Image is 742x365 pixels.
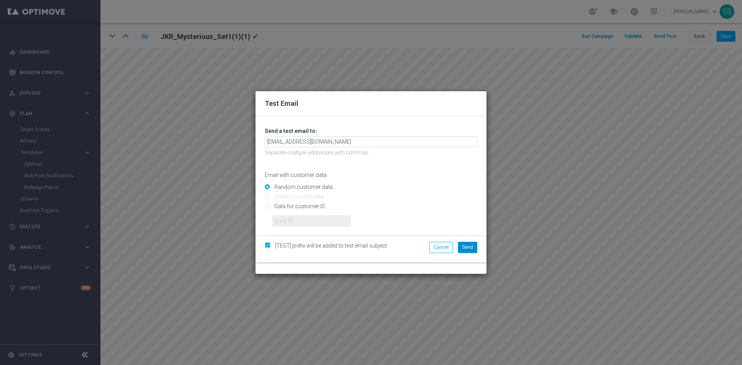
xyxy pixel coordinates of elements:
button: Send [458,242,477,253]
p: Email with customer data [265,171,477,178]
span: Send [462,244,473,250]
input: Enter ID [272,216,351,226]
button: Cancel [429,242,453,253]
h3: Send a test email to: [265,127,477,134]
span: [TEST] prefix will be added to test email subject [275,243,387,249]
p: Separate multiple addresses with commas [265,149,477,156]
label: Random customer data [272,183,333,190]
h2: Test Email [265,99,477,108]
